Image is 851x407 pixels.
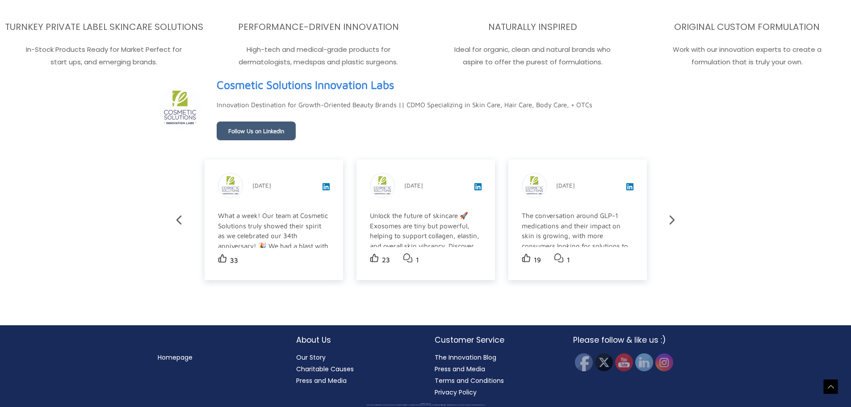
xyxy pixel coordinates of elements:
[416,254,419,266] p: 1
[431,43,635,68] p: Ideal for organic, clean and natural brands who aspire to offer the purest of formulations.
[626,184,633,192] a: View post on LinkedIn
[158,352,278,363] nav: Menu
[296,352,417,386] nav: About Us
[435,388,477,397] a: Privacy Policy
[645,43,849,68] p: Work with our innovation experts to create a formulation that is truly your own.
[370,173,394,197] img: sk-post-userpic
[296,334,417,346] h2: About Us
[435,365,485,373] a: Press and Media
[158,85,202,130] img: sk-header-picture
[435,334,555,346] h2: Customer Service
[2,43,206,68] p: In-Stock Products Ready for Market Perfect for start ups, and emerging brands.
[218,173,243,197] img: sk-post-userpic
[556,180,575,191] p: [DATE]
[16,403,835,404] div: Copyright © 2025
[217,122,296,140] a: Follow Us on LinkedIn
[431,21,635,33] h3: NATURALLY INSPIRED
[217,43,420,68] p: High-tech and medical-grade products for dermatologists, medspas and plastic surgeons.
[435,353,496,362] a: The Innovation Blog
[522,173,546,197] img: sk-post-userpic
[218,211,328,392] div: What a week! Our team at Cosmetic Solutions truly showed their spirit as we celebrated our 34th a...
[575,353,593,371] img: Facebook
[296,365,354,373] a: Charitable Causes
[435,376,504,385] a: Terms and Conditions
[16,405,835,406] div: All material on this Website, including design, text, images, logos and sounds, are owned by Cosm...
[474,184,482,192] a: View post on LinkedIn
[425,403,431,404] span: Cosmetic Solutions
[645,21,849,33] h3: ORIGINAL CUSTOM FORMULATION
[567,254,570,266] p: 1
[595,353,613,371] img: Twitter
[217,21,420,33] h3: PERFORMANCE-DRIVEN INNOVATION
[217,99,592,111] p: Innovation Destination for Growth-Oriented Beauty Brands || CDMO Specializing in Skin Care, Hair ...
[296,353,326,362] a: Our Story
[534,254,541,266] p: 19
[158,353,193,362] a: Homepage
[217,75,394,95] a: View page on LinkedIn
[382,254,390,266] p: 23
[2,21,206,33] h3: TURNKEY PRIVATE LABEL SKINCARE SOLUTIONS
[370,211,480,311] div: Unlock the future of skincare 🚀 Exosomes are tiny but powerful, helping to support collagen, elas...
[252,180,271,191] p: [DATE]
[573,334,694,346] h2: Please follow & like us :)
[323,184,330,192] a: View post on LinkedIn
[435,352,555,398] nav: Customer Service
[230,254,238,267] p: 33
[296,376,347,385] a: Press and Media
[404,180,423,191] p: [DATE]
